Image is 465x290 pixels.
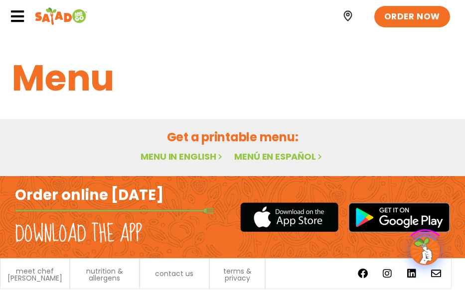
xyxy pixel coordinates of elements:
a: Menú en español [234,150,324,163]
a: meet chef [PERSON_NAME] [5,268,64,282]
a: ORDER NOW [374,6,450,28]
a: nutrition & allergens [75,268,134,282]
span: ORDER NOW [384,11,440,23]
h2: Order online [DATE] [15,186,164,205]
a: terms & privacy [215,268,260,282]
img: Header logo [35,6,87,26]
img: appstore [240,201,338,233]
h2: Download the app [15,220,142,248]
h2: Get a printable menu: [12,128,453,146]
img: fork [15,208,214,213]
a: Menu in English [141,150,224,163]
h1: Menu [12,51,453,105]
a: contact us [155,270,193,277]
img: google_play [348,202,450,232]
